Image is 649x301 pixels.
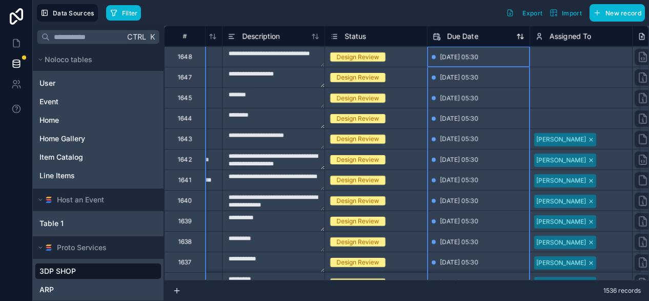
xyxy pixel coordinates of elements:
[536,217,586,227] div: [PERSON_NAME]
[336,73,379,82] div: Design Review
[562,9,582,17] span: Import
[440,115,478,123] span: [DATE] 05:30
[440,135,478,143] span: [DATE] 05:30
[536,156,586,165] div: [PERSON_NAME]
[447,31,478,42] span: Due Date
[440,156,478,164] span: [DATE] 05:30
[178,217,192,225] div: 1639
[536,197,586,206] div: [PERSON_NAME]
[178,94,192,102] div: 1645
[172,32,197,40] div: #
[178,73,192,82] div: 1647
[440,217,478,225] span: [DATE] 05:30
[440,53,478,61] span: [DATE] 05:30
[178,258,192,267] div: 1637
[336,196,379,205] div: Design Review
[603,287,641,295] span: 1536 records
[178,197,192,205] div: 1640
[149,33,156,41] span: K
[344,31,366,42] span: Status
[178,115,192,123] div: 1644
[536,238,586,247] div: [PERSON_NAME]
[536,135,586,144] div: [PERSON_NAME]
[242,31,280,42] span: Description
[336,176,379,185] div: Design Review
[590,4,645,22] button: New record
[336,114,379,123] div: Design Review
[336,237,379,247] div: Design Review
[336,278,379,288] div: Design Review
[440,238,478,246] span: [DATE] 05:30
[550,31,591,42] span: Assigned To
[585,4,645,22] a: New record
[336,52,379,62] div: Design Review
[37,4,98,22] button: Data Sources
[536,279,586,288] div: [PERSON_NAME]
[178,279,192,287] div: 1636
[126,30,147,43] span: Ctrl
[178,176,191,184] div: 1641
[536,176,586,185] div: [PERSON_NAME]
[440,94,478,102] span: [DATE] 05:30
[336,93,379,103] div: Design Review
[178,156,192,164] div: 1642
[336,155,379,164] div: Design Review
[336,135,379,144] div: Design Review
[440,197,478,205] span: [DATE] 05:30
[178,238,192,246] div: 1638
[336,217,379,226] div: Design Review
[522,9,542,17] span: Export
[106,5,141,21] button: Filter
[536,258,586,268] div: [PERSON_NAME]
[440,258,478,267] span: [DATE] 05:30
[336,258,379,267] div: Design Review
[440,279,478,287] span: [DATE] 05:30
[440,176,478,184] span: [DATE] 05:30
[178,135,192,143] div: 1643
[502,4,546,22] button: Export
[122,9,138,17] span: Filter
[605,9,641,17] span: New record
[440,73,478,82] span: [DATE] 05:30
[546,4,585,22] button: Import
[53,9,94,17] span: Data Sources
[178,53,192,61] div: 1648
